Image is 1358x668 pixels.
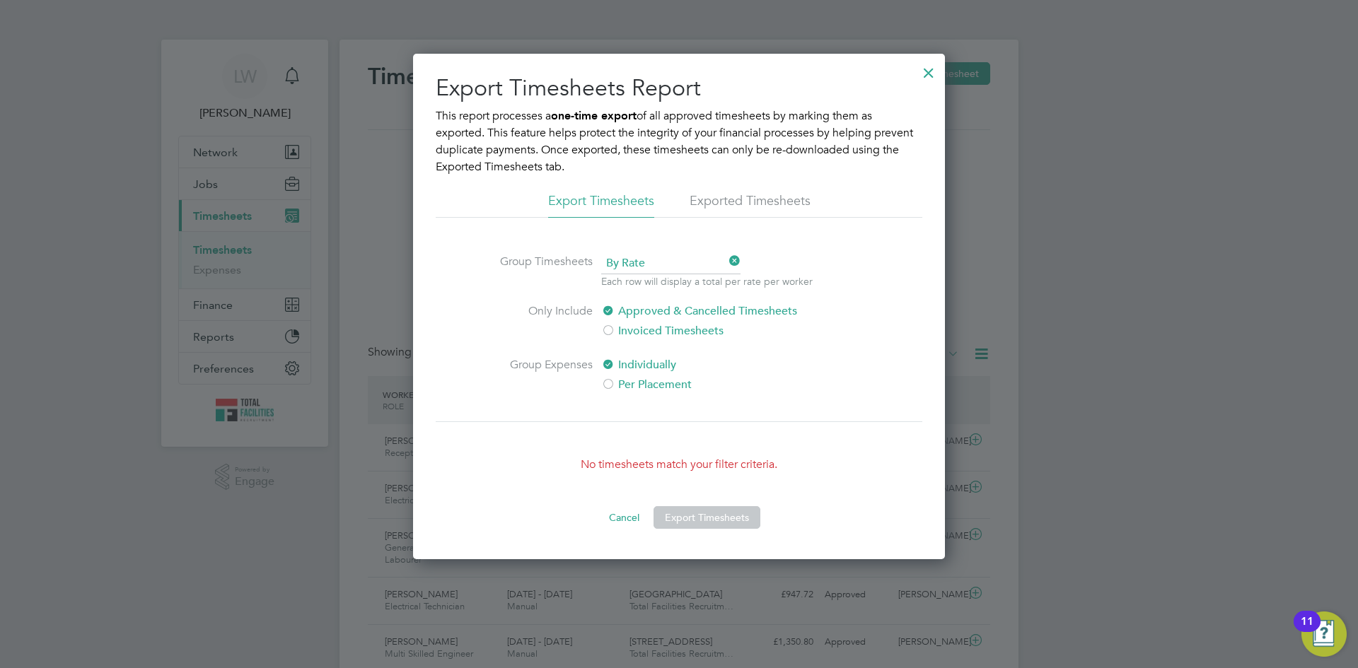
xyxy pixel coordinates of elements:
[601,303,838,320] label: Approved & Cancelled Timesheets
[1301,621,1313,640] div: 11
[487,303,593,339] label: Only Include
[436,74,922,103] h2: Export Timesheets Report
[601,376,838,393] label: Per Placement
[601,356,838,373] label: Individually
[551,109,637,122] b: one-time export
[601,253,741,274] span: By Rate
[487,253,593,286] label: Group Timesheets
[436,456,922,473] p: No timesheets match your filter criteria.
[548,192,654,218] li: Export Timesheets
[598,506,651,529] button: Cancel
[601,322,838,339] label: Invoiced Timesheets
[690,192,811,218] li: Exported Timesheets
[436,107,922,175] p: This report processes a of all approved timesheets by marking them as exported. This feature help...
[601,274,813,288] p: Each row will display a total per rate per worker
[1301,611,1347,657] button: Open Resource Center, 11 new notifications
[654,506,760,529] button: Export Timesheets
[487,356,593,393] label: Group Expenses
